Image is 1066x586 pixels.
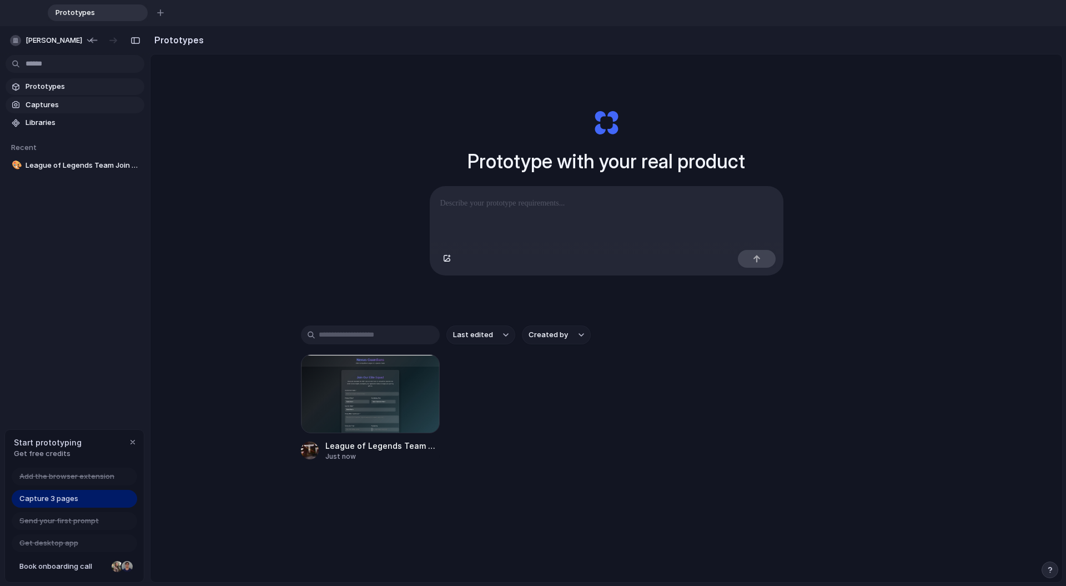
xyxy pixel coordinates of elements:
[325,452,440,462] div: Just now
[6,78,144,95] a: Prototypes
[120,560,134,573] div: Christian Iacullo
[6,97,144,113] a: Captures
[26,99,140,111] span: Captures
[522,325,591,344] button: Created by
[6,32,99,49] button: [PERSON_NAME]
[529,329,568,340] span: Created by
[446,325,515,344] button: Last edited
[12,558,137,575] a: Book onboarding call
[26,35,82,46] span: [PERSON_NAME]
[6,114,144,131] a: Libraries
[453,329,493,340] span: Last edited
[150,33,204,47] h2: Prototypes
[48,4,148,21] div: Prototypes
[19,471,114,482] span: Add the browser extension
[19,493,78,504] span: Capture 3 pages
[110,560,124,573] div: Nicole Kubica
[14,448,82,459] span: Get free credits
[6,157,144,174] a: 🎨League of Legends Team Join Request Page
[325,440,440,452] div: League of Legends Team Join Request Page
[10,160,21,171] button: 🎨
[26,117,140,128] span: Libraries
[51,7,130,18] span: Prototypes
[19,538,78,549] span: Get desktop app
[14,437,82,448] span: Start prototyping
[19,515,99,527] span: Send your first prompt
[26,160,140,171] span: League of Legends Team Join Request Page
[26,81,140,92] span: Prototypes
[19,561,107,572] span: Book onboarding call
[12,159,19,172] div: 🎨
[467,147,745,176] h1: Prototype with your real product
[11,143,37,152] span: Recent
[301,354,440,462] a: League of Legends Team Join Request PageLeague of Legends Team Join Request PageJust now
